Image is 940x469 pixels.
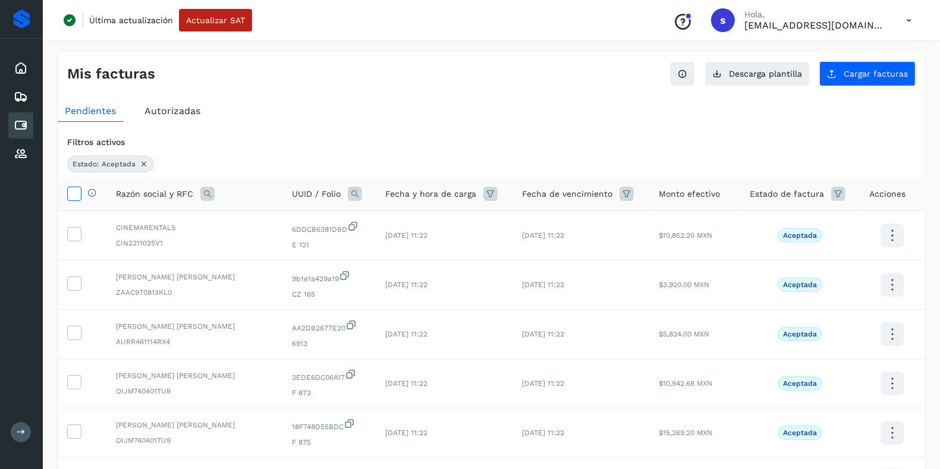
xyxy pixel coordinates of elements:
h4: Mis facturas [67,65,155,83]
span: F 873 [292,388,366,398]
p: Aceptada [783,429,817,437]
span: Pendientes [65,105,116,117]
p: Aceptada [783,231,817,240]
span: Autorizadas [144,105,200,117]
span: F 875 [292,437,366,448]
span: [DATE] 11:22 [385,379,427,388]
div: Inicio [8,55,33,81]
button: Cargar facturas [819,61,916,86]
span: AA2DB2677E20 [292,319,366,333]
span: [DATE] 11:22 [522,281,564,289]
span: E 121 [292,240,366,250]
span: Estado de factura [750,188,824,200]
span: 6DDCB6381DBD [292,221,366,235]
div: Filtros activos [67,136,916,149]
p: Aceptada [783,330,817,338]
span: [DATE] 11:22 [385,281,427,289]
div: Cuentas por pagar [8,112,33,139]
span: [DATE] 11:22 [522,429,564,437]
p: Aceptada [783,379,817,388]
span: [DATE] 11:22 [385,330,427,338]
span: 3EDE6DC06A17 [292,369,366,383]
span: Estado: Aceptada [73,159,136,169]
p: Última actualización [89,15,173,26]
span: [DATE] 11:22 [522,231,564,240]
span: UUID / Folio [292,188,341,200]
span: OIJM740401TU9 [116,435,273,446]
span: 9b1e1a429a19 [292,270,366,284]
div: Embarques [8,84,33,110]
span: [PERSON_NAME] [PERSON_NAME] [116,321,273,332]
span: [PERSON_NAME] [PERSON_NAME] [116,420,273,430]
span: CIN2211025V1 [116,238,273,248]
span: Actualizar SAT [186,16,245,24]
p: solvento@segmail.co [744,20,887,31]
span: ZAAC970813KL0 [116,287,273,298]
span: 6913 [292,338,366,349]
span: [DATE] 11:22 [385,231,427,240]
span: [DATE] 11:22 [522,330,564,338]
span: Monto efectivo [659,188,720,200]
span: OIJM740401TU9 [116,386,273,396]
span: $15,269.20 MXN [659,429,712,437]
span: [DATE] 11:22 [522,379,564,388]
span: Acciones [869,188,906,200]
span: Fecha de vencimiento [522,188,612,200]
p: Aceptada [783,281,817,289]
span: $10,942.68 MXN [659,379,712,388]
span: Razón social y RFC [116,188,193,200]
span: $10,852.20 MXN [659,231,712,240]
span: $3,920.00 MXN [659,281,709,289]
button: Actualizar SAT [179,9,252,32]
div: Proveedores [8,141,33,167]
span: CZ 165 [292,289,366,300]
span: Fecha y hora de carga [385,188,476,200]
span: CINEMARENTALS [116,222,273,233]
span: [DATE] 11:22 [385,429,427,437]
span: [PERSON_NAME] [PERSON_NAME] [116,370,273,381]
div: Estado: Aceptada [67,156,154,172]
span: AURR461114RX4 [116,336,273,347]
button: Descarga plantilla [705,61,810,86]
span: [PERSON_NAME] [PERSON_NAME] [116,272,273,282]
span: Cargar facturas [844,70,908,78]
span: $5,824.00 MXN [659,330,709,338]
span: Descarga plantilla [729,70,802,78]
p: Hola, [744,10,887,20]
span: 18F748D55BDC [292,418,366,432]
